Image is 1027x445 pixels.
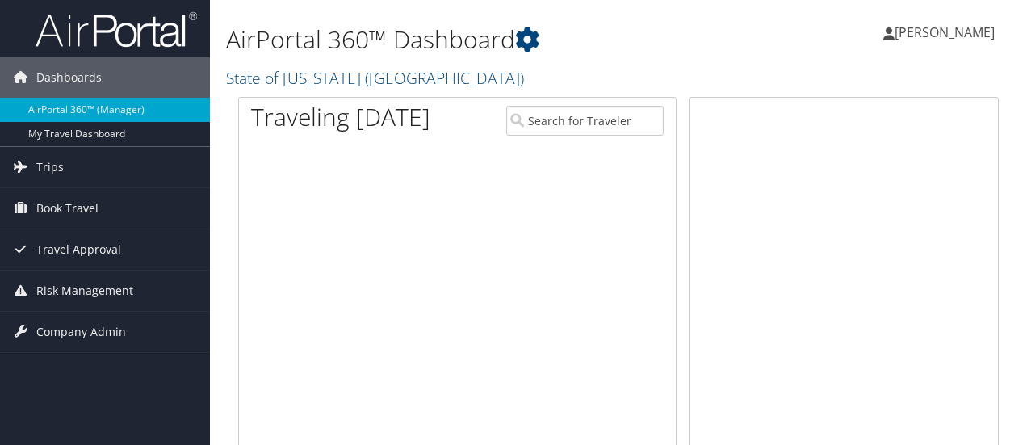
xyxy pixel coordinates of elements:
[895,23,995,41] span: [PERSON_NAME]
[36,188,99,229] span: Book Travel
[36,57,102,98] span: Dashboards
[36,229,121,270] span: Travel Approval
[36,271,133,311] span: Risk Management
[36,10,197,48] img: airportal-logo.png
[36,312,126,352] span: Company Admin
[251,100,430,134] h1: Traveling [DATE]
[226,67,528,89] a: State of [US_STATE] ([GEOGRAPHIC_DATA])
[506,106,664,136] input: Search for Traveler
[883,8,1011,57] a: [PERSON_NAME]
[226,23,749,57] h1: AirPortal 360™ Dashboard
[36,147,64,187] span: Trips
